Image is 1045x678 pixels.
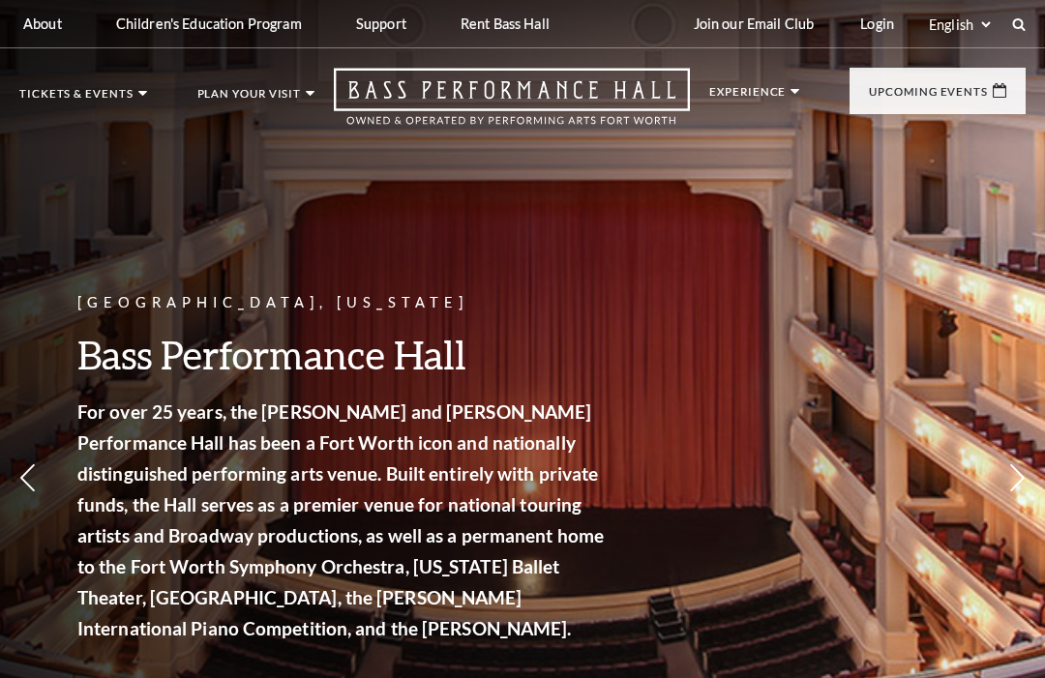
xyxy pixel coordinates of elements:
[116,15,302,32] p: Children's Education Program
[197,88,302,109] p: Plan Your Visit
[709,86,786,107] p: Experience
[869,86,988,107] p: Upcoming Events
[925,15,994,34] select: Select:
[461,15,550,32] p: Rent Bass Hall
[19,88,134,109] p: Tickets & Events
[23,15,62,32] p: About
[356,15,406,32] p: Support
[77,330,610,379] h3: Bass Performance Hall
[77,400,604,639] strong: For over 25 years, the [PERSON_NAME] and [PERSON_NAME] Performance Hall has been a Fort Worth ico...
[77,291,610,315] p: [GEOGRAPHIC_DATA], [US_STATE]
